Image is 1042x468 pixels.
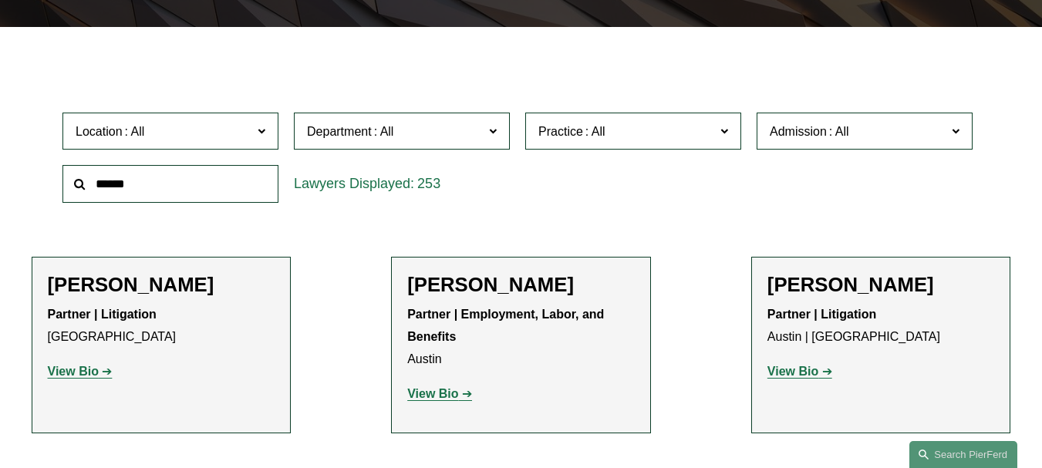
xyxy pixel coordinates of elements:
[909,441,1017,468] a: Search this site
[770,125,827,138] span: Admission
[407,308,608,343] strong: Partner | Employment, Labor, and Benefits
[407,273,635,297] h2: [PERSON_NAME]
[48,365,113,378] a: View Bio
[767,365,832,378] a: View Bio
[48,308,157,321] strong: Partner | Litigation
[407,387,458,400] strong: View Bio
[407,304,635,370] p: Austin
[48,304,275,348] p: [GEOGRAPHIC_DATA]
[307,125,372,138] span: Department
[767,308,876,321] strong: Partner | Litigation
[407,387,472,400] a: View Bio
[48,365,99,378] strong: View Bio
[767,273,995,297] h2: [PERSON_NAME]
[767,365,818,378] strong: View Bio
[76,125,123,138] span: Location
[767,304,995,348] p: Austin | [GEOGRAPHIC_DATA]
[417,176,440,191] span: 253
[48,273,275,297] h2: [PERSON_NAME]
[538,125,583,138] span: Practice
